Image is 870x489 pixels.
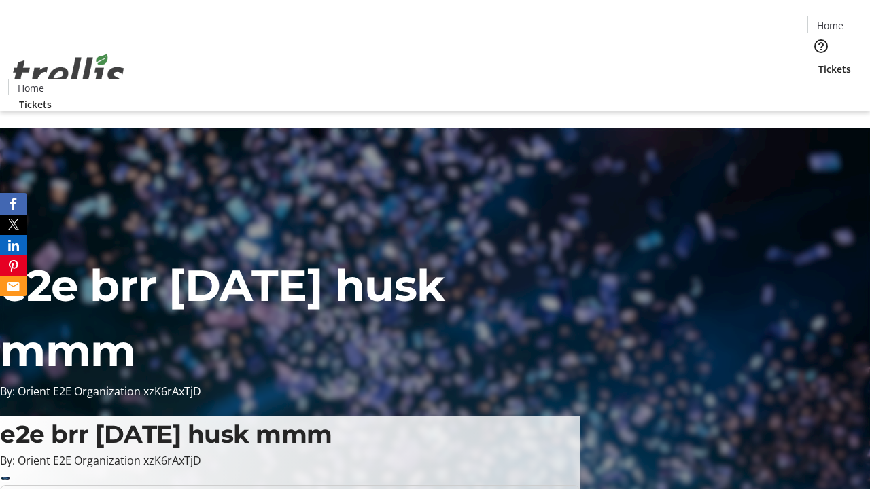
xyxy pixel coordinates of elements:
[9,81,52,95] a: Home
[19,97,52,111] span: Tickets
[817,18,843,33] span: Home
[807,76,835,103] button: Cart
[808,18,852,33] a: Home
[8,39,129,107] img: Orient E2E Organization xzK6rAxTjD's Logo
[8,97,63,111] a: Tickets
[18,81,44,95] span: Home
[818,62,851,76] span: Tickets
[807,62,862,76] a: Tickets
[807,33,835,60] button: Help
